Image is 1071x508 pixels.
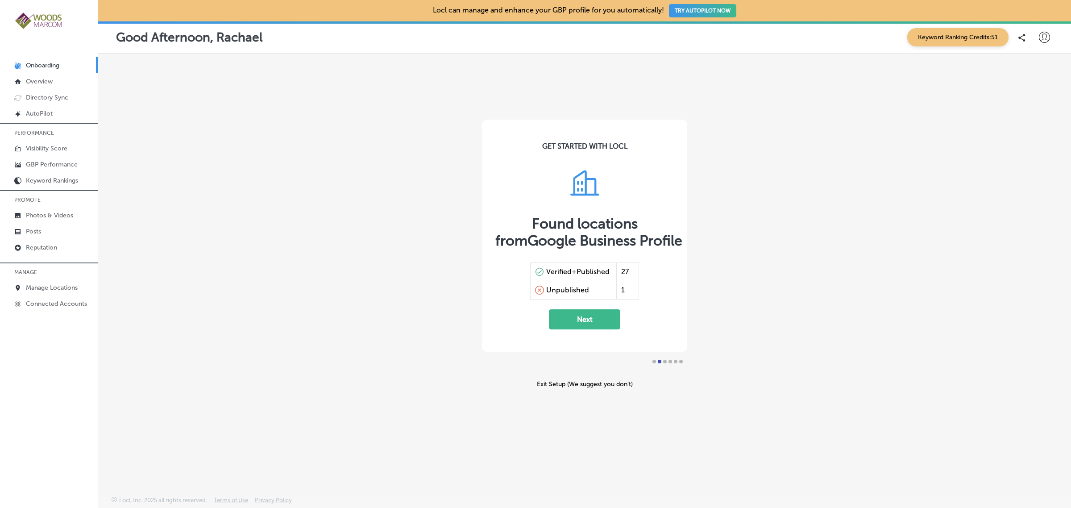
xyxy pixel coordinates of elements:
[26,161,78,168] p: GBP Performance
[26,62,59,69] p: Onboarding
[26,177,78,184] p: Keyword Rankings
[616,281,639,299] div: 1
[482,380,687,388] div: Exit Setup (We suggest you don’t)
[116,30,262,45] p: Good Afternoon, Rachael
[546,267,610,276] div: Verified+Published
[26,78,53,85] p: Overview
[669,4,736,17] button: TRY AUTOPILOT NOW
[14,12,63,30] img: 4a29b66a-e5ec-43cd-850c-b989ed1601aaLogo_Horizontal_BerryOlive_1000.jpg
[527,232,682,249] span: Google Business Profile
[616,263,639,281] div: 27
[26,300,87,308] p: Connected Accounts
[26,145,67,152] p: Visibility Score
[549,309,620,329] button: Next
[907,28,1009,46] span: Keyword Ranking Credits: 51
[26,94,68,101] p: Directory Sync
[26,212,73,219] p: Photos & Videos
[495,215,674,249] div: Found locations from
[255,497,292,508] a: Privacy Policy
[119,497,207,504] p: Locl, Inc. 2025 all rights reserved.
[26,110,53,117] p: AutoPilot
[26,284,78,291] p: Manage Locations
[26,244,57,251] p: Reputation
[26,228,41,235] p: Posts
[546,286,589,295] div: Unpublished
[542,142,627,150] div: GET STARTED WITH LOCL
[214,497,248,508] a: Terms of Use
